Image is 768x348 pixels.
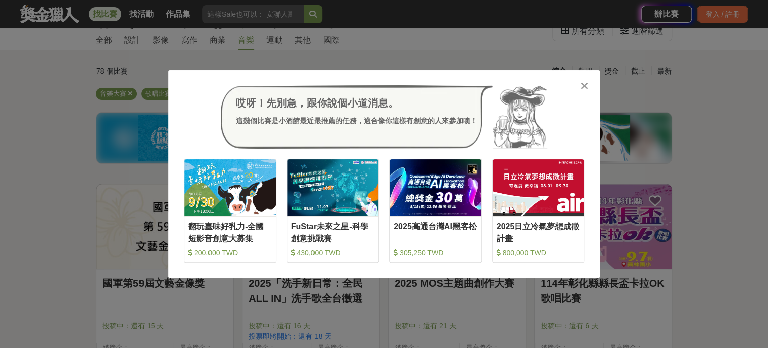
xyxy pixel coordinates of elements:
a: Cover Image2025高通台灣AI黑客松 305,250 TWD [389,159,482,263]
a: Cover Image翻玩臺味好乳力-全國短影音創意大募集 200,000 TWD [184,159,276,263]
div: 哎呀！先別急，跟你說個小道消息。 [236,95,477,111]
div: 200,000 TWD [188,248,272,258]
img: Cover Image [184,159,276,216]
div: 這幾個比賽是小酒館最近最推薦的任務，適合像你這樣有創意的人來參加噢！ [236,116,477,126]
img: Cover Image [287,159,379,216]
a: Cover ImageFuStar未來之星-科學創意挑戰賽 430,000 TWD [287,159,379,263]
div: 430,000 TWD [291,248,375,258]
a: Cover Image2025日立冷氣夢想成徵計畫 800,000 TWD [492,159,585,263]
img: Cover Image [493,159,584,216]
img: Avatar [493,85,547,149]
div: 2025日立冷氣夢想成徵計畫 [497,221,580,243]
div: 翻玩臺味好乳力-全國短影音創意大募集 [188,221,272,243]
div: 2025高通台灣AI黑客松 [394,221,477,243]
div: FuStar未來之星-科學創意挑戰賽 [291,221,375,243]
div: 305,250 TWD [394,248,477,258]
div: 800,000 TWD [497,248,580,258]
img: Cover Image [390,159,481,216]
